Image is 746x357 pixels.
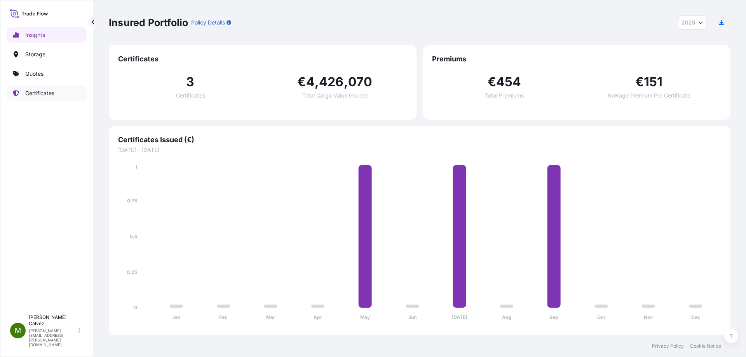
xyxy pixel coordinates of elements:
tspan: 0.25 [127,269,137,275]
p: [PERSON_NAME] Calvez [29,314,77,327]
span: M [15,327,21,334]
tspan: Oct [597,314,605,320]
p: Insured Portfolio [109,16,188,29]
tspan: 0 [134,305,137,310]
a: Privacy Policy [652,343,684,349]
tspan: 0.75 [127,198,137,204]
p: Policy Details [191,19,225,26]
tspan: Jun [408,314,417,320]
span: Total Cargo Value Insured [302,93,368,98]
p: Certificates [25,89,54,97]
tspan: Sep [549,314,558,320]
a: Insights [7,27,87,43]
span: Average Premium Per Certificate [607,93,690,98]
span: 4 [306,76,315,88]
a: Quotes [7,66,87,82]
span: 070 [348,76,373,88]
button: Year Selector [678,16,706,30]
tspan: Nov [644,314,653,320]
span: Premiums [432,54,721,64]
a: Certificates [7,85,87,101]
span: Certificates [176,93,205,98]
tspan: Mar [266,314,275,320]
tspan: May [360,314,370,320]
tspan: 0.5 [130,233,137,239]
span: Certificates Issued (€) [118,135,721,145]
p: Quotes [25,70,44,78]
a: Storage [7,47,87,62]
span: 151 [644,76,663,88]
span: 3 [186,76,194,88]
tspan: 1 [135,164,137,170]
span: € [297,76,306,88]
p: Storage [25,51,45,58]
span: 426 [319,76,344,88]
a: Cookie Notice [690,343,721,349]
p: [PERSON_NAME][EMAIL_ADDRESS][PERSON_NAME][DOMAIN_NAME] [29,328,77,347]
span: € [488,76,496,88]
tspan: Aug [502,314,511,320]
tspan: Dec [691,314,700,320]
tspan: [DATE] [451,314,467,320]
span: Certificates [118,54,407,64]
p: Insights [25,31,45,39]
span: , [315,76,319,88]
span: € [635,76,644,88]
span: Total Premiums [485,93,524,98]
tspan: Apr [314,314,322,320]
span: , [344,76,348,88]
tspan: Jan [172,314,180,320]
span: 454 [496,76,521,88]
span: 2025 [682,19,695,26]
tspan: Feb [219,314,228,320]
span: [DATE] - [DATE] [118,146,721,154]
